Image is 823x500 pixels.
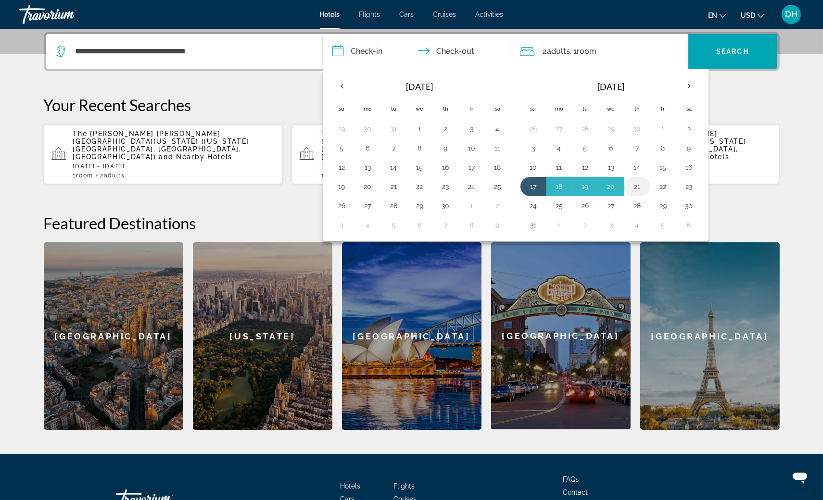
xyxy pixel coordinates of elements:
[320,11,340,18] a: Hotels
[716,48,749,55] span: Search
[334,161,350,174] button: Day 12
[640,242,780,430] a: [GEOGRAPHIC_DATA]
[741,8,764,22] button: Change currency
[329,75,355,97] button: Previous month
[563,488,588,496] span: Contact
[682,199,697,212] button: Day 30
[676,75,702,97] button: Next month
[552,180,567,193] button: Day 18
[630,122,645,136] button: Day 30
[476,11,504,18] a: Activities
[630,180,645,193] button: Day 21
[386,180,402,193] button: Day 21
[552,161,567,174] button: Day 11
[464,199,480,212] button: Day 1
[292,124,531,185] button: The [PERSON_NAME] [PERSON_NAME][GEOGRAPHIC_DATA][US_STATE] ([US_STATE][GEOGRAPHIC_DATA], [GEOGRAP...
[412,199,428,212] button: Day 29
[785,10,798,19] span: DH
[412,180,428,193] button: Day 22
[490,122,506,136] button: Day 4
[46,34,777,69] div: Search widget
[438,122,454,136] button: Day 2
[438,161,454,174] button: Day 16
[604,180,619,193] button: Day 20
[386,122,402,136] button: Day 31
[656,161,671,174] button: Day 15
[604,218,619,232] button: Day 3
[464,141,480,155] button: Day 10
[526,218,541,232] button: Day 31
[526,180,541,193] button: Day 17
[604,161,619,174] button: Day 13
[546,75,676,98] th: [DATE]
[604,122,619,136] button: Day 29
[44,242,183,430] a: [GEOGRAPHIC_DATA]
[510,34,688,69] button: Travelers: 2 adults, 0 children
[656,199,671,212] button: Day 29
[342,242,481,430] a: [GEOGRAPHIC_DATA]
[412,161,428,174] button: Day 15
[779,4,804,25] button: User Menu
[682,218,697,232] button: Day 6
[104,172,125,179] span: Adults
[386,218,402,232] button: Day 5
[708,8,726,22] button: Change language
[490,218,506,232] button: Day 9
[682,161,697,174] button: Day 16
[464,122,480,136] button: Day 3
[76,172,93,179] span: Room
[656,122,671,136] button: Day 1
[630,141,645,155] button: Day 7
[682,141,697,155] button: Day 9
[323,34,510,69] button: Check in and out dates
[73,172,93,179] span: 1
[321,163,523,170] p: [DATE] - [DATE]
[526,122,541,136] button: Day 26
[438,141,454,155] button: Day 9
[578,141,593,155] button: Day 5
[73,163,275,170] p: [DATE] - [DATE]
[656,180,671,193] button: Day 22
[543,45,570,58] span: 2
[785,462,815,492] iframe: Button to launch messaging window
[604,141,619,155] button: Day 6
[44,95,780,114] p: Your Recent Searches
[393,482,415,490] span: Flights
[570,45,597,58] span: , 1
[321,130,498,161] span: The [PERSON_NAME] [PERSON_NAME][GEOGRAPHIC_DATA][US_STATE] ([US_STATE][GEOGRAPHIC_DATA], [GEOGRAP...
[490,180,506,193] button: Day 25
[334,199,350,212] button: Day 26
[491,242,631,429] div: [GEOGRAPHIC_DATA]
[438,180,454,193] button: Day 23
[490,141,506,155] button: Day 11
[630,218,645,232] button: Day 4
[688,34,777,69] button: Search
[73,130,250,161] span: The [PERSON_NAME] [PERSON_NAME][GEOGRAPHIC_DATA][US_STATE] ([US_STATE][GEOGRAPHIC_DATA], [GEOGRAP...
[741,12,755,19] span: USD
[360,180,376,193] button: Day 20
[400,11,414,18] a: Cars
[100,172,125,179] span: 2
[563,475,579,483] a: FAQs
[578,218,593,232] button: Day 2
[577,47,597,56] span: Room
[578,122,593,136] button: Day 28
[438,199,454,212] button: Day 30
[386,141,402,155] button: Day 7
[193,242,332,430] a: [US_STATE]
[547,47,570,56] span: Adults
[630,161,645,174] button: Day 14
[334,122,350,136] button: Day 29
[334,180,350,193] button: Day 19
[433,11,456,18] a: Cruises
[578,199,593,212] button: Day 26
[490,199,506,212] button: Day 2
[359,11,380,18] a: Flights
